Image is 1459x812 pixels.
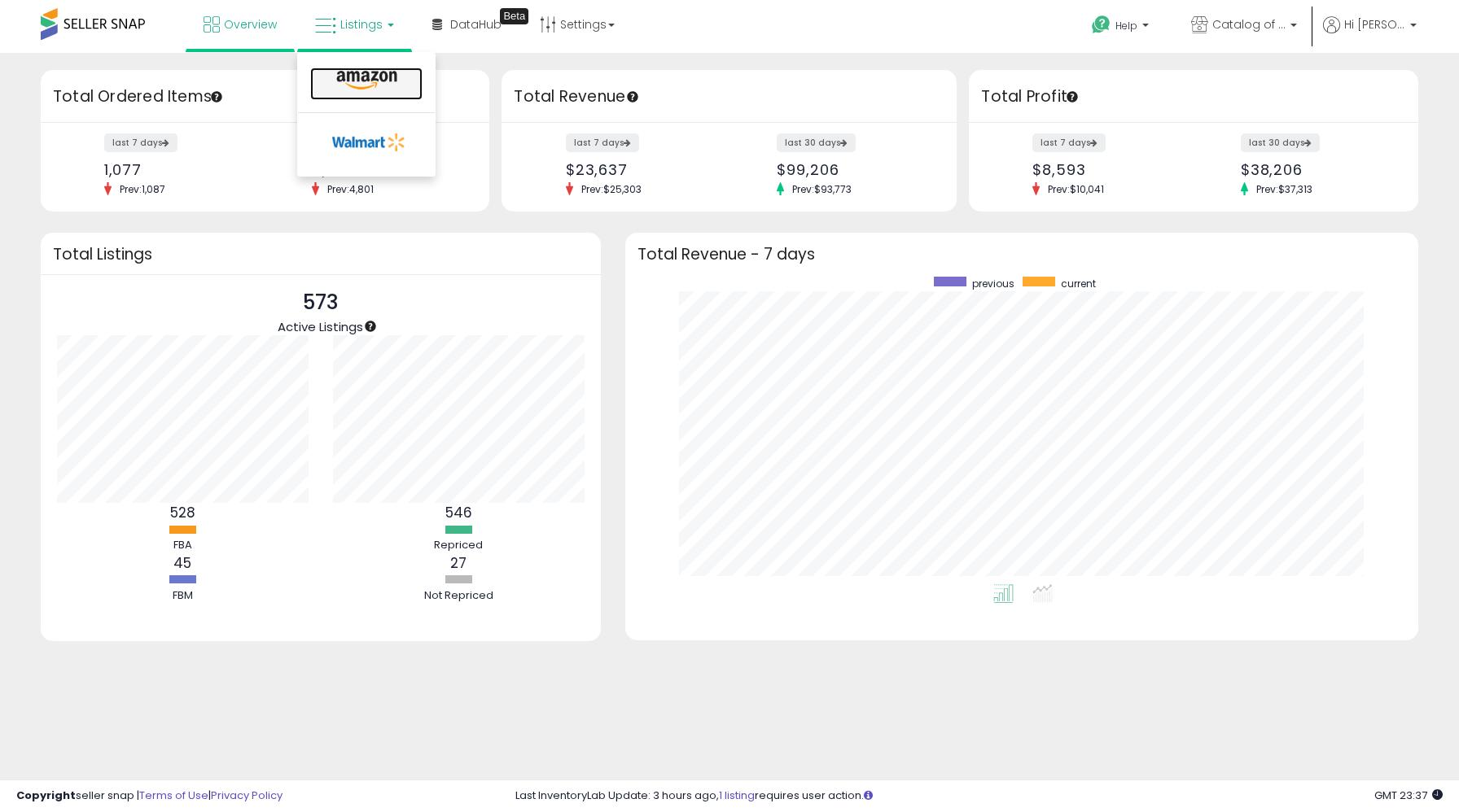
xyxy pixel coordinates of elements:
[981,85,1405,108] h3: Total Profit
[777,133,856,152] label: last 30 days
[278,287,363,318] p: 573
[1032,161,1181,178] div: $8,593
[784,182,860,196] span: Prev: $93,773
[1065,89,1080,104] div: Tooltip anchor
[450,553,467,573] b: 27
[637,248,1407,260] h3: Total Revenue - 7 days
[112,182,173,196] span: Prev: 1,087
[1115,19,1137,33] span: Help
[1032,133,1106,152] label: last 7 days
[1248,182,1321,196] span: Prev: $37,313
[53,248,589,260] h3: Total Listings
[972,277,1014,290] span: previous
[104,133,177,152] label: last 7 days
[410,588,507,604] div: Not Repriced
[566,133,639,152] label: last 7 days
[514,85,944,108] h3: Total Revenue
[1241,161,1390,178] div: $38,206
[1241,133,1320,152] label: last 30 days
[500,8,528,24] div: Tooltip anchor
[319,182,382,196] span: Prev: 4,801
[53,85,477,108] h3: Total Ordered Items
[566,161,717,178] div: $23,637
[209,89,224,104] div: Tooltip anchor
[1079,2,1165,53] a: Help
[1061,277,1096,290] span: current
[134,588,231,604] div: FBM
[224,16,277,33] span: Overview
[1212,16,1286,33] span: Catalog of Awesome
[410,538,507,553] div: Repriced
[1344,16,1405,33] span: Hi [PERSON_NAME]
[1091,15,1111,35] i: Get Help
[625,89,640,104] div: Tooltip anchor
[312,161,461,178] div: 4,530
[170,503,195,522] b: 528
[278,318,363,335] span: Active Listings
[363,319,378,334] div: Tooltip anchor
[1323,16,1417,53] a: Hi [PERSON_NAME]
[777,161,928,178] div: $99,206
[134,538,231,553] div: FBA
[1040,182,1112,196] span: Prev: $10,041
[340,16,383,33] span: Listings
[573,182,650,196] span: Prev: $25,303
[450,16,502,33] span: DataHub
[173,553,191,573] b: 45
[104,161,253,178] div: 1,077
[445,503,472,522] b: 546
